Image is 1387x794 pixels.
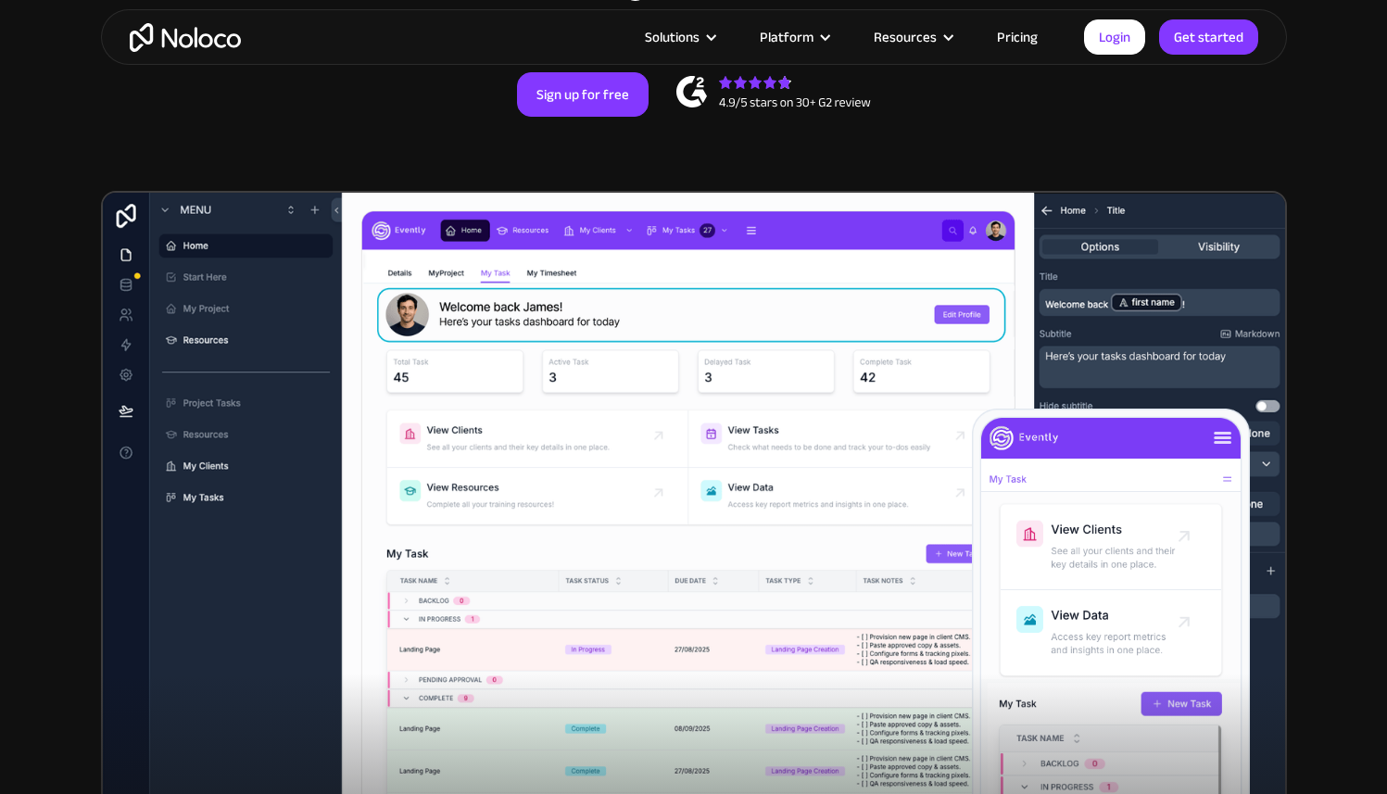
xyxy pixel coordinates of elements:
[737,25,851,49] div: Platform
[974,25,1061,49] a: Pricing
[622,25,737,49] div: Solutions
[645,25,700,49] div: Solutions
[760,25,813,49] div: Platform
[851,25,974,49] div: Resources
[130,23,241,52] a: home
[1084,19,1145,55] a: Login
[874,25,937,49] div: Resources
[517,72,649,117] a: Sign up for free
[1159,19,1258,55] a: Get started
